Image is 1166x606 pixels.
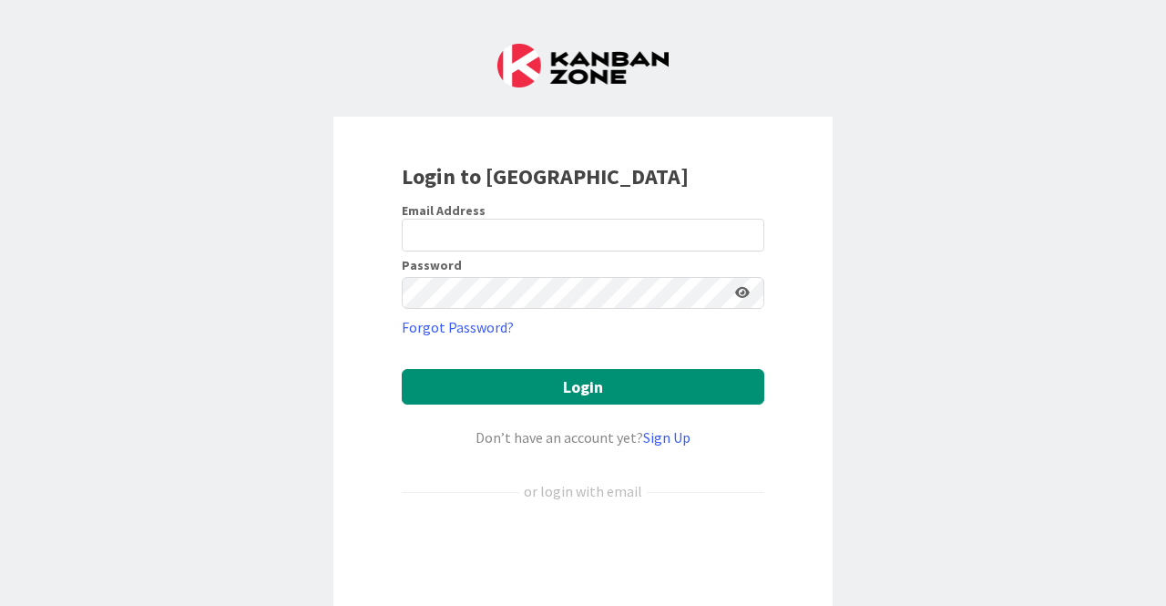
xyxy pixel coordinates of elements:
[519,480,647,502] div: or login with email
[402,316,514,338] a: Forgot Password?
[402,202,486,219] label: Email Address
[402,259,462,272] label: Password
[643,428,690,447] a: Sign Up
[402,426,764,448] div: Don’t have an account yet?
[497,44,669,87] img: Kanban Zone
[402,369,764,405] button: Login
[402,162,689,190] b: Login to [GEOGRAPHIC_DATA]
[393,532,773,572] iframe: Sign in with Google Button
